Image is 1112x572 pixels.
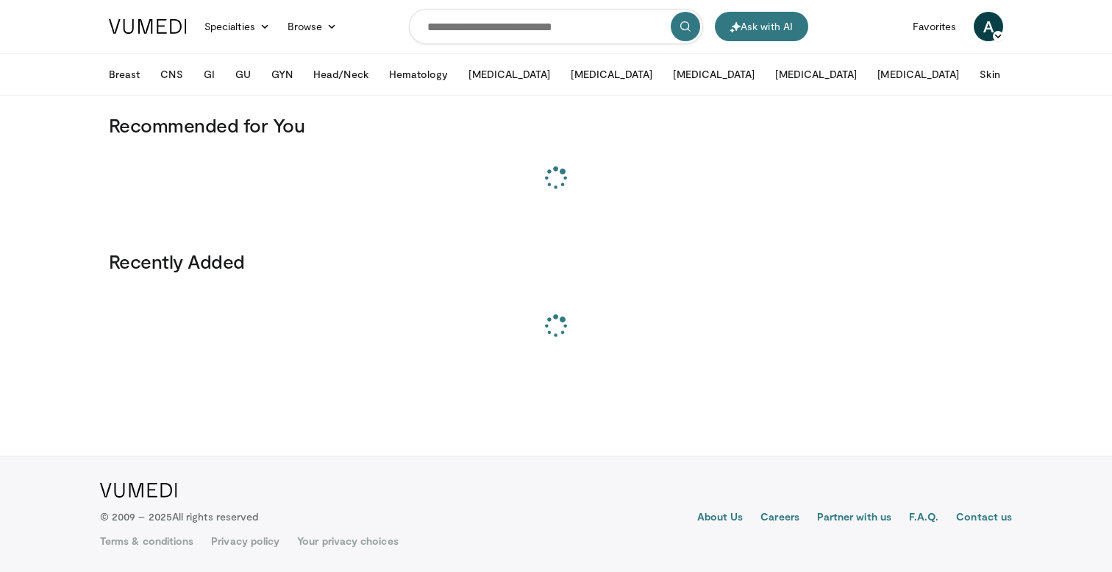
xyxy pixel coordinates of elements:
[869,60,968,89] button: [MEDICAL_DATA]
[715,12,808,41] button: Ask with AI
[971,60,1008,89] button: Skin
[409,9,703,44] input: Search topics, interventions
[297,534,398,548] a: Your privacy choices
[279,12,346,41] a: Browse
[152,60,191,89] button: CNS
[304,60,377,89] button: Head/Neck
[196,12,279,41] a: Specialties
[380,60,457,89] button: Hematology
[227,60,260,89] button: GU
[211,534,279,548] a: Privacy policy
[100,483,177,498] img: VuMedi Logo
[100,509,258,524] p: © 2009 – 2025
[909,509,938,527] a: F.A.Q.
[100,534,193,548] a: Terms & conditions
[760,509,799,527] a: Careers
[460,60,559,89] button: [MEDICAL_DATA]
[109,250,1003,273] h3: Recently Added
[195,60,224,89] button: GI
[100,60,149,89] button: Breast
[109,19,187,34] img: VuMedi Logo
[817,509,891,527] a: Partner with us
[263,60,302,89] button: GYN
[956,509,1012,527] a: Contact us
[562,60,661,89] button: [MEDICAL_DATA]
[172,510,258,523] span: All rights reserved
[697,509,744,527] a: About Us
[974,12,1003,41] a: A
[766,60,866,89] button: [MEDICAL_DATA]
[109,113,1003,137] h3: Recommended for You
[904,12,965,41] a: Favorites
[664,60,763,89] button: [MEDICAL_DATA]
